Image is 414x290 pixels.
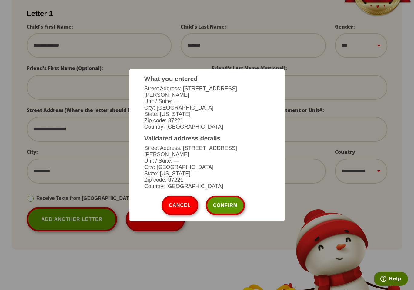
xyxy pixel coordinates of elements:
[144,111,270,117] li: State: [US_STATE]
[144,75,270,83] h3: What you entered
[144,170,270,177] li: State: [US_STATE]
[144,158,270,164] li: Unit / Suite: —
[144,183,270,190] li: Country: [GEOGRAPHIC_DATA]
[144,135,270,142] h3: Validated address details
[144,124,270,130] li: Country: [GEOGRAPHIC_DATA]
[144,164,270,170] li: City: [GEOGRAPHIC_DATA]
[206,196,245,215] button: Confirm
[144,145,270,158] li: Street Address: [STREET_ADDRESS][PERSON_NAME]
[144,117,270,124] li: Zip code: 37221
[374,272,408,287] iframe: Opens a widget where you can find more information
[144,98,270,105] li: Unit / Suite: —
[162,196,198,215] button: Cancel
[144,105,270,111] li: City: [GEOGRAPHIC_DATA]
[144,177,270,183] li: Zip code: 37221
[144,86,270,98] li: Street Address: [STREET_ADDRESS][PERSON_NAME]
